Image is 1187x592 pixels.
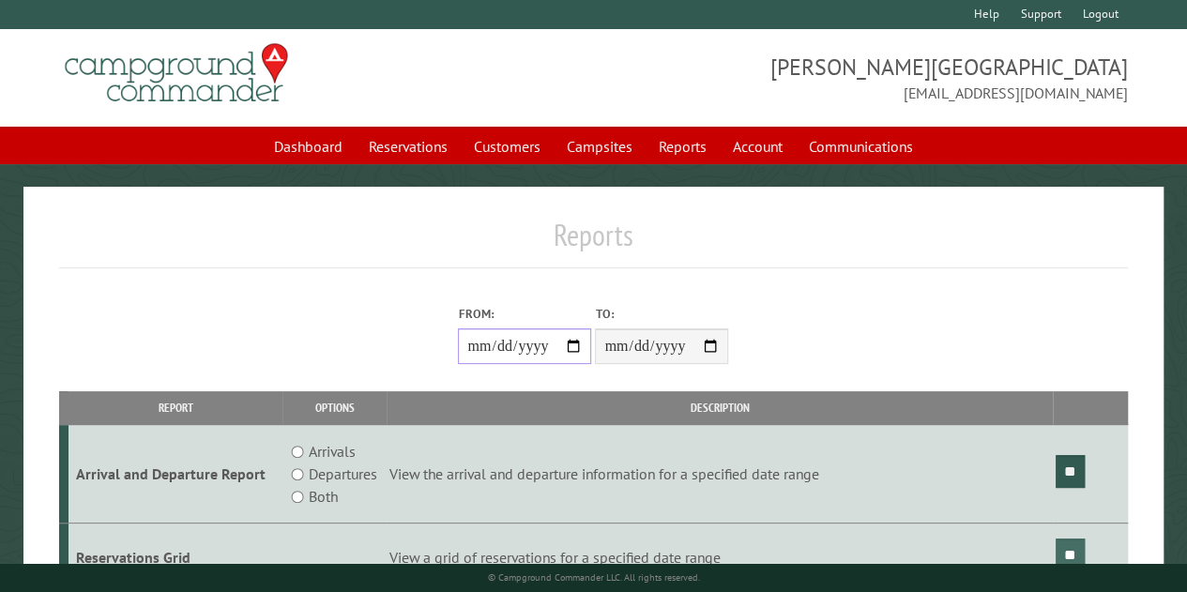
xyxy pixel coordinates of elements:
[387,425,1053,524] td: View the arrival and departure information for a specified date range
[555,129,644,164] a: Campsites
[68,524,282,592] td: Reservations Grid
[387,391,1053,424] th: Description
[68,425,282,524] td: Arrival and Departure Report
[798,129,924,164] a: Communications
[59,217,1128,268] h1: Reports
[358,129,459,164] a: Reservations
[594,52,1128,104] span: [PERSON_NAME][GEOGRAPHIC_DATA] [EMAIL_ADDRESS][DOMAIN_NAME]
[282,391,387,424] th: Options
[68,391,282,424] th: Report
[463,129,552,164] a: Customers
[309,440,356,463] label: Arrivals
[647,129,718,164] a: Reports
[59,37,294,110] img: Campground Commander
[595,305,728,323] label: To:
[722,129,794,164] a: Account
[263,129,354,164] a: Dashboard
[309,463,377,485] label: Departures
[387,524,1053,592] td: View a grid of reservations for a specified date range
[309,485,338,508] label: Both
[487,571,699,584] small: © Campground Commander LLC. All rights reserved.
[458,305,591,323] label: From:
